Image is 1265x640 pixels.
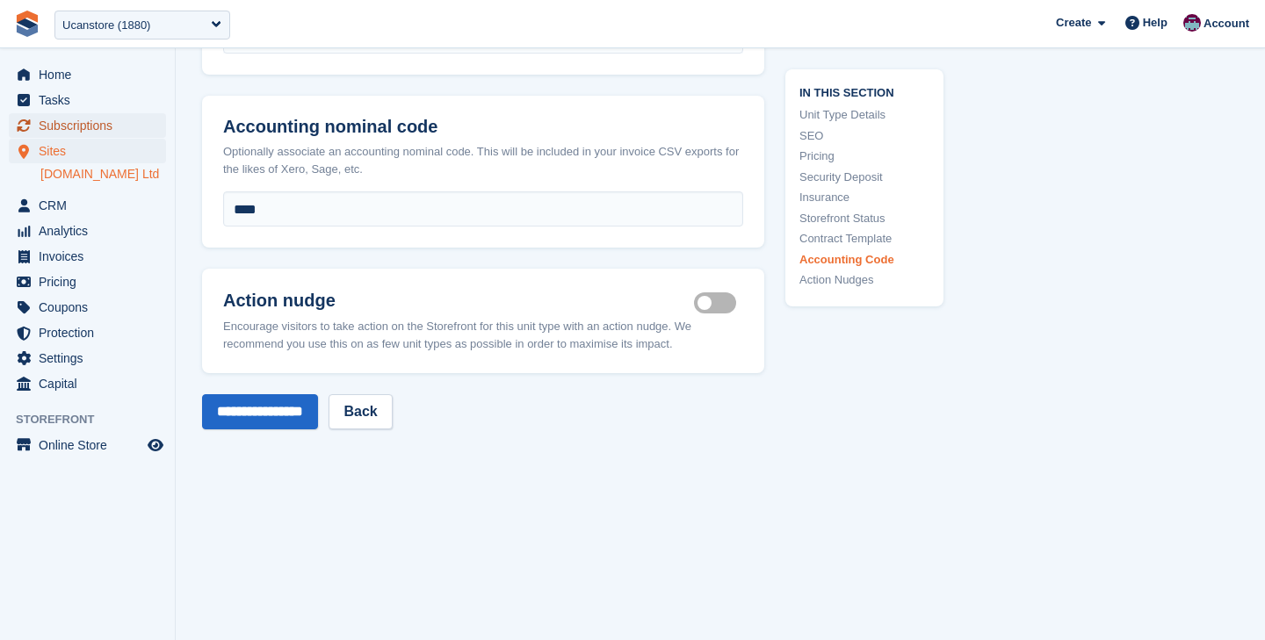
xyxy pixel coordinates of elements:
a: menu [9,371,166,396]
h2: Accounting nominal code [223,117,743,137]
span: Account [1204,15,1249,32]
a: menu [9,270,166,294]
a: menu [9,139,166,163]
span: Capital [39,371,144,396]
a: Action Nudges [799,271,929,289]
a: menu [9,433,166,457]
span: CRM [39,193,144,218]
a: Back [329,394,392,429]
img: Brian Young [1183,14,1201,32]
a: menu [9,346,166,370]
span: Help [1143,14,1167,32]
a: menu [9,219,166,243]
div: Optionally associate an accounting nominal code. This will be included in your invoice CSV export... [223,143,743,177]
a: Security Deposit [799,168,929,185]
span: Pricing [39,270,144,294]
a: menu [9,113,166,138]
span: Protection [39,320,144,345]
div: Encourage visitors to take action on the Storefront for this unit type with an action nudge. We r... [223,318,743,352]
span: Invoices [39,244,144,269]
span: Sites [39,139,144,163]
a: menu [9,62,166,87]
img: stora-icon-8386f47178a22dfd0bd8f6a31ec36ba5ce8667c1dd55bd0f319d3a0aa187defe.svg [14,11,40,37]
a: Preview store [145,435,166,456]
a: menu [9,193,166,218]
a: Storefront Status [799,209,929,227]
a: SEO [799,126,929,144]
div: Ucanstore (1880) [62,17,150,34]
a: menu [9,88,166,112]
span: Storefront [16,411,175,428]
span: Tasks [39,88,144,112]
a: Unit Type Details [799,106,929,124]
span: Subscriptions [39,113,144,138]
a: Insurance [799,189,929,206]
a: Contract Template [799,230,929,248]
span: Coupons [39,295,144,320]
a: menu [9,295,166,320]
a: menu [9,244,166,269]
a: Accounting Code [799,250,929,268]
label: Is active [694,302,743,305]
a: [DOMAIN_NAME] Ltd [40,166,166,183]
a: Pricing [799,147,929,165]
h2: Action nudge [223,290,694,311]
span: Create [1056,14,1091,32]
span: Home [39,62,144,87]
span: Analytics [39,219,144,243]
span: Settings [39,346,144,370]
span: In this section [799,83,929,99]
span: Online Store [39,433,144,457]
a: menu [9,320,166,345]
